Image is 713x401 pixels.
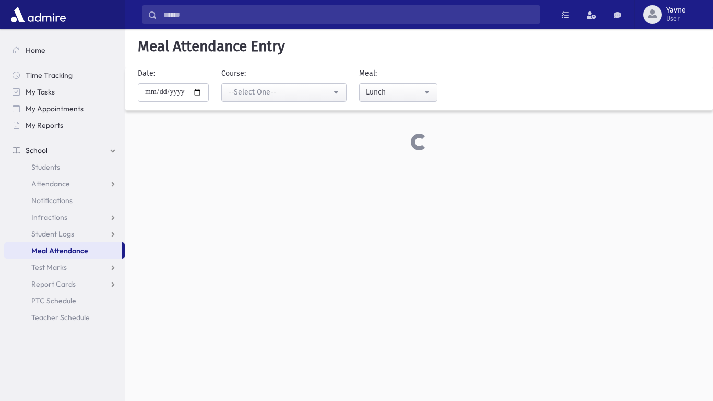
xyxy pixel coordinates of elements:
[359,68,377,79] label: Meal:
[4,309,125,326] a: Teacher Schedule
[4,292,125,309] a: PTC Schedule
[4,259,125,276] a: Test Marks
[138,68,155,79] label: Date:
[8,4,68,25] img: AdmirePro
[26,104,84,113] span: My Appointments
[31,229,74,239] span: Student Logs
[26,45,45,55] span: Home
[31,162,60,172] span: Students
[31,179,70,188] span: Attendance
[157,5,540,24] input: Search
[221,83,347,102] button: --Select One--
[31,196,73,205] span: Notifications
[134,38,705,55] h5: Meal Attendance Entry
[26,121,63,130] span: My Reports
[4,142,125,159] a: School
[31,263,67,272] span: Test Marks
[4,67,125,84] a: Time Tracking
[4,276,125,292] a: Report Cards
[4,242,122,259] a: Meal Attendance
[26,87,55,97] span: My Tasks
[666,6,686,15] span: Yavne
[366,87,422,98] div: Lunch
[31,313,90,322] span: Teacher Schedule
[31,279,76,289] span: Report Cards
[31,213,67,222] span: Infractions
[4,226,125,242] a: Student Logs
[4,117,125,134] a: My Reports
[4,42,125,58] a: Home
[4,192,125,209] a: Notifications
[26,146,47,155] span: School
[4,209,125,226] a: Infractions
[31,296,76,305] span: PTC Schedule
[666,15,686,23] span: User
[4,84,125,100] a: My Tasks
[31,246,88,255] span: Meal Attendance
[359,83,437,102] button: Lunch
[4,159,125,175] a: Students
[26,70,73,80] span: Time Tracking
[228,87,331,98] div: --Select One--
[4,100,125,117] a: My Appointments
[221,68,246,79] label: Course:
[4,175,125,192] a: Attendance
